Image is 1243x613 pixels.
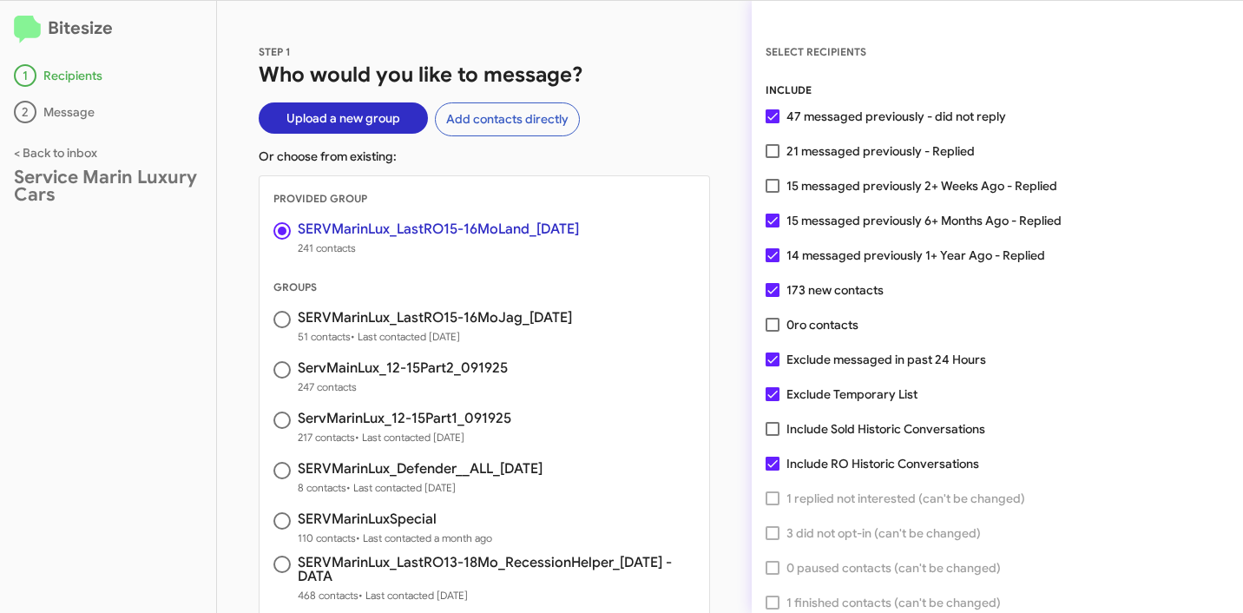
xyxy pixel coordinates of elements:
[298,412,511,425] h3: ServMarinLux_12-15Part1_091925
[786,557,1001,578] span: 0 paused contacts (can't be changed)
[286,102,400,134] span: Upload a new group
[766,82,1229,99] div: INCLUDE
[786,349,986,370] span: Exclude messaged in past 24 Hours
[298,328,572,346] span: 51 contacts
[786,419,985,439] span: Include Sold Historic Conversations
[786,592,1001,613] span: 1 finished contacts (can't be changed)
[14,101,36,123] div: 2
[298,379,508,396] span: 247 contacts
[260,279,709,296] div: GROUPS
[351,330,460,343] span: • Last contacted [DATE]
[786,523,981,544] span: 3 did not opt-in (can't be changed)
[786,384,917,405] span: Exclude Temporary List
[259,148,710,165] p: Or choose from existing:
[298,556,695,583] h3: SERVMarinLux_LastRO13-18Mo_RecessionHelper_[DATE] - DATA
[794,317,858,333] span: ro contacts
[298,222,579,236] h3: SERVMarinLux_LastRO15-16MoLand_[DATE]
[298,462,543,476] h3: SERVMarinLux_Defender__ALL_[DATE]
[786,106,1006,127] span: 47 messaged previously - did not reply
[259,102,428,134] button: Upload a new group
[260,190,709,208] div: PROVIDED GROUP
[786,141,975,161] span: 21 messaged previously - Replied
[786,175,1057,196] span: 15 messaged previously 2+ Weeks Ago - Replied
[435,102,580,136] button: Add contacts directly
[298,587,695,604] span: 468 contacts
[298,240,579,257] span: 241 contacts
[355,431,464,444] span: • Last contacted [DATE]
[298,479,543,497] span: 8 contacts
[786,314,858,335] span: 0
[786,453,979,474] span: Include RO Historic Conversations
[14,16,41,43] img: logo-minimal.svg
[14,64,36,87] div: 1
[298,311,572,325] h3: SERVMarinLux_LastRO15-16MoJag_[DATE]
[786,245,1045,266] span: 14 messaged previously 1+ Year Ago - Replied
[786,280,884,300] span: 173 new contacts
[766,45,866,58] span: SELECT RECIPIENTS
[298,361,508,375] h3: ServMainLux_12-15Part2_091925
[259,45,291,58] span: STEP 1
[346,481,456,494] span: • Last contacted [DATE]
[14,15,202,43] h2: Bitesize
[786,488,1025,509] span: 1 replied not interested (can't be changed)
[358,589,468,602] span: • Last contacted [DATE]
[356,531,492,544] span: • Last contacted a month ago
[298,530,492,547] span: 110 contacts
[14,145,97,161] a: < Back to inbox
[298,429,511,446] span: 217 contacts
[14,64,202,87] div: Recipients
[259,61,710,89] h1: Who would you like to message?
[14,101,202,123] div: Message
[298,512,492,526] h3: SERVMarinLuxSpecial
[14,168,202,203] div: Service Marin Luxury Cars
[786,210,1062,231] span: 15 messaged previously 6+ Months Ago - Replied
